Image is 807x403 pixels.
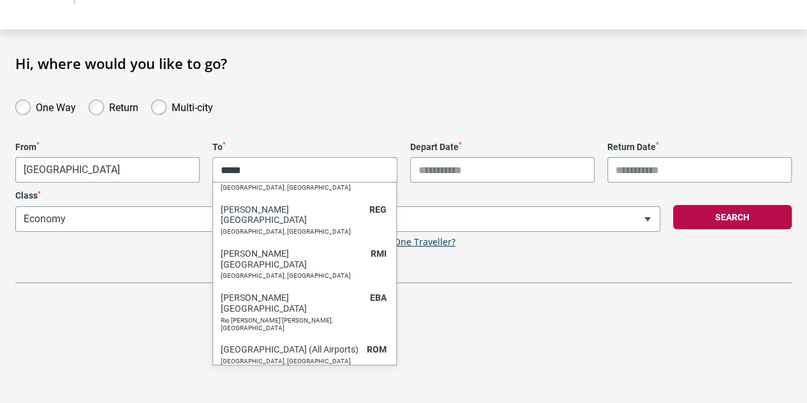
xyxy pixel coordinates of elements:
h6: [PERSON_NAME][GEOGRAPHIC_DATA] [221,204,363,226]
label: From [15,142,200,153]
span: Melbourne, Australia [16,158,199,182]
span: ROM [367,344,387,354]
button: Search [673,205,792,229]
span: REG [369,204,387,215]
p: [GEOGRAPHIC_DATA], [GEOGRAPHIC_DATA] [221,184,362,192]
label: Return [109,98,138,114]
p: Rio [PERSON_NAME]'[PERSON_NAME], [GEOGRAPHIC_DATA] [221,317,364,332]
a: More Than One Traveller? [344,237,455,248]
span: Economy [15,206,331,232]
span: Economy [16,207,330,231]
span: EBA [370,293,387,303]
label: Class [15,190,331,201]
label: Return Date [607,142,792,153]
span: RMI [371,248,387,259]
p: [GEOGRAPHIC_DATA], [GEOGRAPHIC_DATA] [221,358,360,365]
label: One Way [36,98,76,114]
h1: Hi, where would you like to go? [15,55,792,72]
p: [GEOGRAPHIC_DATA], [GEOGRAPHIC_DATA] [221,228,363,236]
span: 1 Adult [344,207,659,231]
label: Multi-city [172,98,213,114]
span: Melbourne, Australia [15,157,200,183]
label: Depart Date [410,142,595,153]
input: Search [213,157,396,183]
h6: [GEOGRAPHIC_DATA] (All Airports) [221,344,360,355]
h6: [PERSON_NAME][GEOGRAPHIC_DATA] [221,248,364,270]
h6: [PERSON_NAME][GEOGRAPHIC_DATA] [221,293,364,314]
p: [GEOGRAPHIC_DATA], [GEOGRAPHIC_DATA] [221,272,364,280]
label: Travellers [344,190,660,201]
span: 1 Adult [344,206,660,232]
label: To [212,142,397,153]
